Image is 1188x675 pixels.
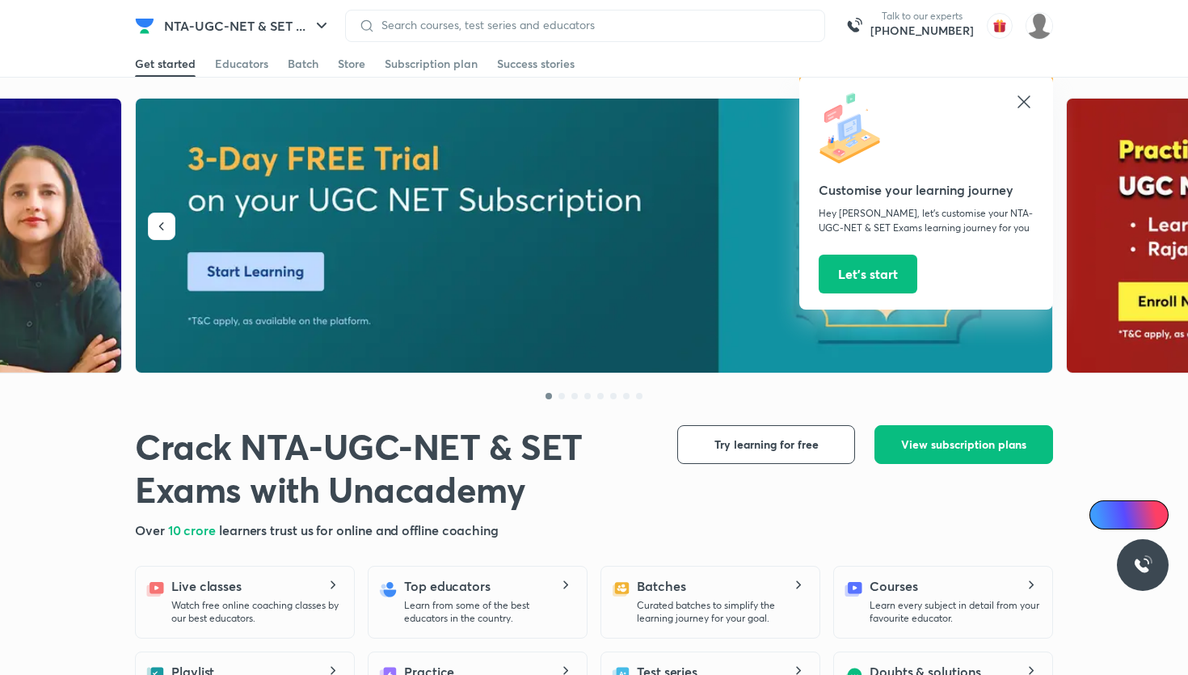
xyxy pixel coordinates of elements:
p: Learn from some of the best educators in the country. [404,599,574,625]
div: Store [338,56,365,72]
img: Muzzamil [1026,12,1053,40]
div: Get started [135,56,196,72]
div: Batch [288,56,318,72]
span: 10 crore [168,521,219,538]
h5: Live classes [171,576,242,596]
p: Curated batches to simplify the learning journey for your goal. [637,599,807,625]
button: View subscription plans [874,425,1053,464]
p: Hey [PERSON_NAME], let’s customise your NTA-UGC-NET & SET Exams learning journey for you [819,206,1034,235]
div: Educators [215,56,268,72]
p: Learn every subject in detail from your favourite educator. [870,599,1039,625]
a: Educators [215,51,268,77]
a: [PHONE_NUMBER] [870,23,974,39]
h5: Batches [637,576,685,596]
input: Search courses, test series and educators [375,19,811,32]
p: Watch free online coaching classes by our best educators. [171,599,341,625]
img: ttu [1133,555,1152,575]
button: Let’s start [819,255,917,293]
a: Get started [135,51,196,77]
span: Over [135,521,168,538]
span: Try learning for free [714,437,819,453]
img: Company Logo [135,16,154,36]
a: Subscription plan [385,51,478,77]
h5: Top educators [404,576,491,596]
img: call-us [838,10,870,42]
a: Batch [288,51,318,77]
a: Store [338,51,365,77]
p: Talk to our experts [870,10,974,23]
img: Icon [1099,508,1112,521]
button: NTA-UGC-NET & SET ... [154,10,341,42]
h5: Courses [870,576,917,596]
button: Try learning for free [677,425,855,464]
span: Ai Doubts [1116,508,1159,521]
a: Success stories [497,51,575,77]
div: Success stories [497,56,575,72]
span: learners trust us for online and offline coaching [219,521,499,538]
h1: Crack NTA-UGC-NET & SET Exams with Unacademy [135,425,651,511]
span: View subscription plans [901,437,1026,453]
h5: Customise your learning journey [819,180,1034,200]
a: Ai Doubts [1089,500,1169,529]
img: avatar [987,13,1013,39]
div: Subscription plan [385,56,478,72]
img: icon [819,92,891,165]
